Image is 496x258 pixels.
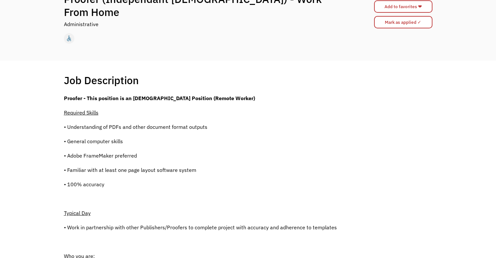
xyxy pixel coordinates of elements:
[64,74,139,87] h1: Job Description
[64,20,98,28] div: Administrative
[64,210,91,216] span: Typical Day
[374,14,432,30] form: Mark as applied form
[64,123,337,131] p: • Understanding of PDFs and other document format outputs
[64,95,255,101] strong: Proofer - This position is an [DEMOGRAPHIC_DATA] Position (Remote Worker)
[64,180,337,188] p: • 100% accuracy
[64,152,337,159] p: • Adobe FrameMaker preferred
[66,34,72,43] div: accessible
[64,109,98,116] span: Required Skills
[64,223,337,231] p: • Work in partnership with other Publishers/Proofers to complete project with accuracy and adhere...
[374,16,432,28] input: Mark as applied ✓
[64,137,337,145] p: • General computer skills
[374,0,432,13] a: Add to favorites ❤
[64,166,337,174] p: • Familiar with at least one page layout software system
